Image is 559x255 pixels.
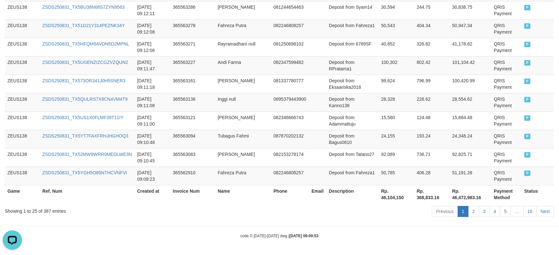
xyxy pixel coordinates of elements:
[491,167,522,185] td: QRIS Payment
[215,93,271,111] td: Inggi null
[5,1,40,19] td: ZEUS138
[524,60,531,66] span: PAID
[170,185,215,203] th: Invoice Num
[524,23,531,29] span: PAID
[500,206,511,217] a: 5
[5,130,40,148] td: ZEUS138
[522,185,554,203] th: Status
[215,56,271,75] td: Andi Farma
[215,111,271,130] td: [PERSON_NAME]
[271,93,309,111] td: 0895379443900
[135,1,170,19] td: [DATE] 09:12:11
[414,167,450,185] td: 406.28
[135,56,170,75] td: [DATE] 09:11:47
[491,111,522,130] td: QRIS Payment
[215,75,271,93] td: [PERSON_NAME]
[215,1,271,19] td: [PERSON_NAME]
[326,56,379,75] td: Deposit from RPratama1
[309,185,326,203] th: Email
[379,1,414,19] td: 30,594
[326,148,379,167] td: Deposit from Tatano27
[170,93,215,111] td: 365563138
[414,111,450,130] td: 124.48
[379,130,414,148] td: 24,155
[379,75,414,93] td: 99,624
[491,148,522,167] td: QRIS Payment
[271,111,309,130] td: 082346666743
[491,185,522,203] th: Payment Method
[326,19,379,38] td: Deposit from Fahreza1
[414,148,450,167] td: 736.71
[5,56,40,75] td: ZEUS138
[271,56,309,75] td: 082347599482
[524,78,531,84] span: PAID
[5,93,40,111] td: ZEUS138
[414,130,450,148] td: 193.24
[170,167,215,185] td: 365562910
[170,38,215,56] td: 365563271
[42,5,125,10] a: ZSDS250831_TX5BU38N68S7ZYN9563
[536,206,554,217] a: Next
[215,167,271,185] td: Fahreza Putra
[135,130,170,148] td: [DATE] 09:10:48
[42,41,129,46] a: ZSDS250831_TX5HFQM9AVDN5D2MPNL
[491,56,522,75] td: QRIS Payment
[379,185,414,203] th: Rp. 46,104,150
[42,170,127,175] a: ZSDS250831_TX5YGH5O85NTHCVNFVI
[450,130,491,148] td: 24,348.24
[42,23,125,28] a: ZSDS250831_TX51D21Y314PEZNK34Y
[414,19,450,38] td: 404.34
[450,1,491,19] td: 30,838.75
[432,206,458,217] a: Previous
[524,170,531,176] span: PAID
[215,148,271,167] td: [PERSON_NAME]
[414,185,450,203] th: Rp. 368,833.16
[450,93,491,111] td: 28,554.62
[450,56,491,75] td: 101,104.42
[170,1,215,19] td: 365563286
[215,38,271,56] td: Rayramadhani null
[5,167,40,185] td: ZEUS138
[5,75,40,93] td: ZEUS138
[271,167,309,185] td: 082246808257
[5,185,40,203] th: Game
[326,167,379,185] td: Deposit from Fahreza1
[271,1,309,19] td: 081244654463
[290,234,319,238] strong: [DATE] 09:09:53
[271,148,309,167] td: 082153278174
[491,130,522,148] td: QRIS Payment
[170,148,215,167] td: 365563083
[170,130,215,148] td: 365563094
[271,185,309,203] th: Phone
[450,38,491,56] td: 41,178.82
[5,38,40,56] td: ZEUS138
[215,19,271,38] td: Fahreza Putra
[450,148,491,167] td: 92,825.71
[3,3,22,22] button: Open LiveChat chat widget
[240,234,319,238] small: code © [DATE]-[DATE] dwg |
[379,56,414,75] td: 100,302
[479,206,490,217] a: 3
[379,148,414,167] td: 92,089
[42,97,128,102] a: ZSDS250831_TX5QULRS7X8CN4VM4T9
[5,19,40,38] td: ZEUS138
[135,111,170,130] td: [DATE] 09:11:00
[468,206,479,217] a: 2
[42,133,128,138] a: ZSDS250831_TX5YT7FAXFRHJHGHOQ3
[491,75,522,93] td: QRIS Payment
[414,38,450,56] td: 326.82
[450,19,491,38] td: 50,947.34
[491,19,522,38] td: QRIS Payment
[524,42,531,47] span: PAID
[135,185,170,203] th: Created at
[170,56,215,75] td: 365563227
[379,111,414,130] td: 15,560
[326,1,379,19] td: Deposit from Syam14
[524,115,531,121] span: PAID
[170,19,215,38] td: 365563278
[42,78,125,83] a: ZSDS250831_TX573OR341J0H5SNER3
[414,75,450,93] td: 796.99
[5,111,40,130] td: ZEUS138
[42,60,128,65] a: ZSDS250831_TX5UGENZIZCGZVZQUN2
[414,1,450,19] td: 244.75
